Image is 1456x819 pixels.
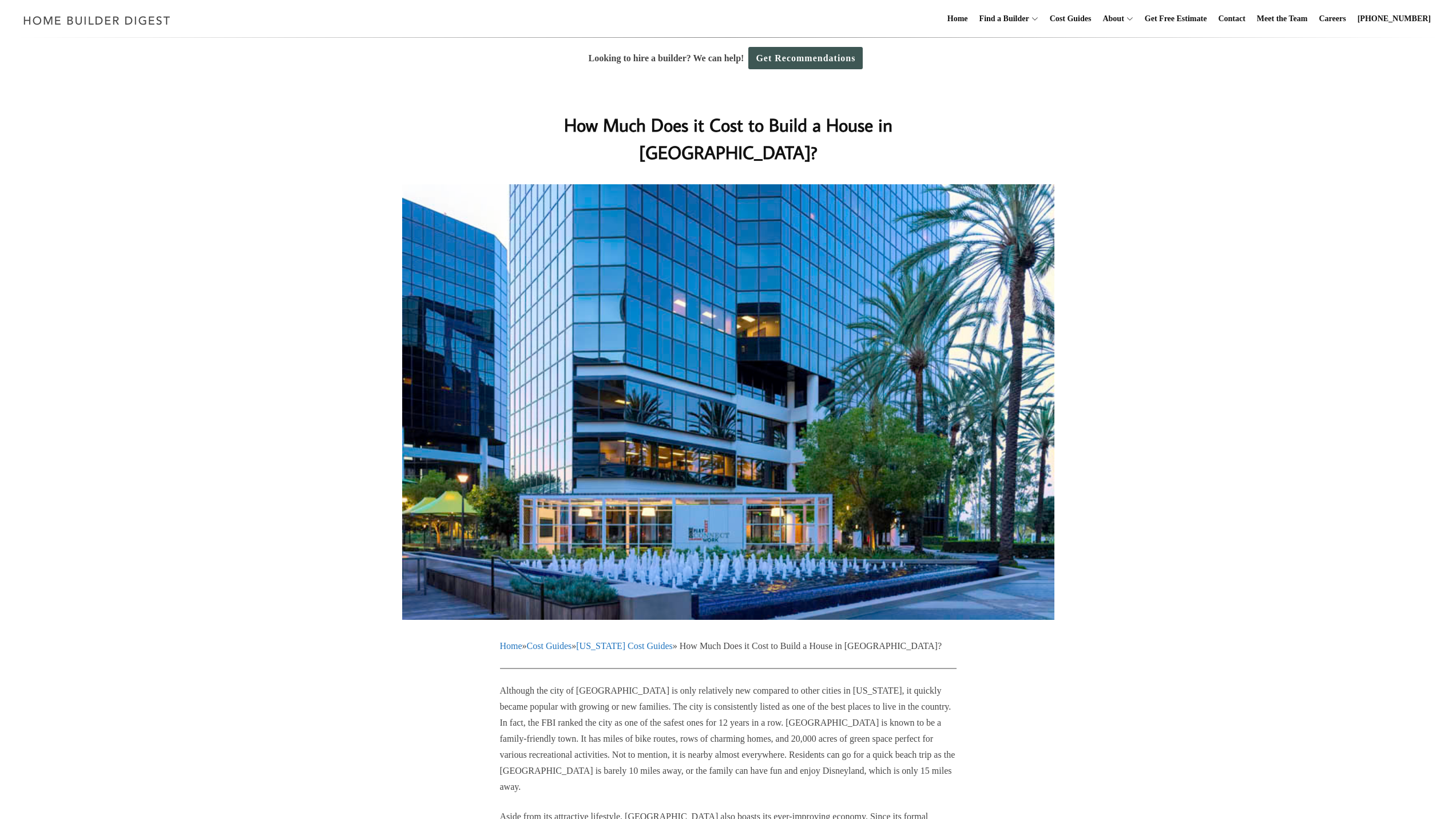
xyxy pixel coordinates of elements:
a: Home [943,1,973,37]
p: Although the city of [GEOGRAPHIC_DATA] is only relatively new compared to other cities in [US_STA... [500,683,957,795]
a: Get Recommendations [748,47,863,69]
a: Find a Builder [975,1,1029,37]
a: [US_STATE] Cost Guides [576,641,673,651]
a: Home [500,641,522,651]
h1: How Much Does it Cost to Build a House in [GEOGRAPHIC_DATA]? [500,111,957,166]
a: Cost Guides [527,641,572,651]
img: Home Builder Digest [18,9,176,31]
a: Cost Guides [1045,1,1096,37]
a: Meet the Team [1252,1,1312,37]
p: » » » How Much Does it Cost to Build a House in [GEOGRAPHIC_DATA]? [500,638,957,654]
a: Get Free Estimate [1140,1,1212,37]
a: [PHONE_NUMBER] [1353,1,1435,37]
a: About [1098,1,1124,37]
a: Careers [1315,1,1351,37]
a: Contact [1213,1,1249,37]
